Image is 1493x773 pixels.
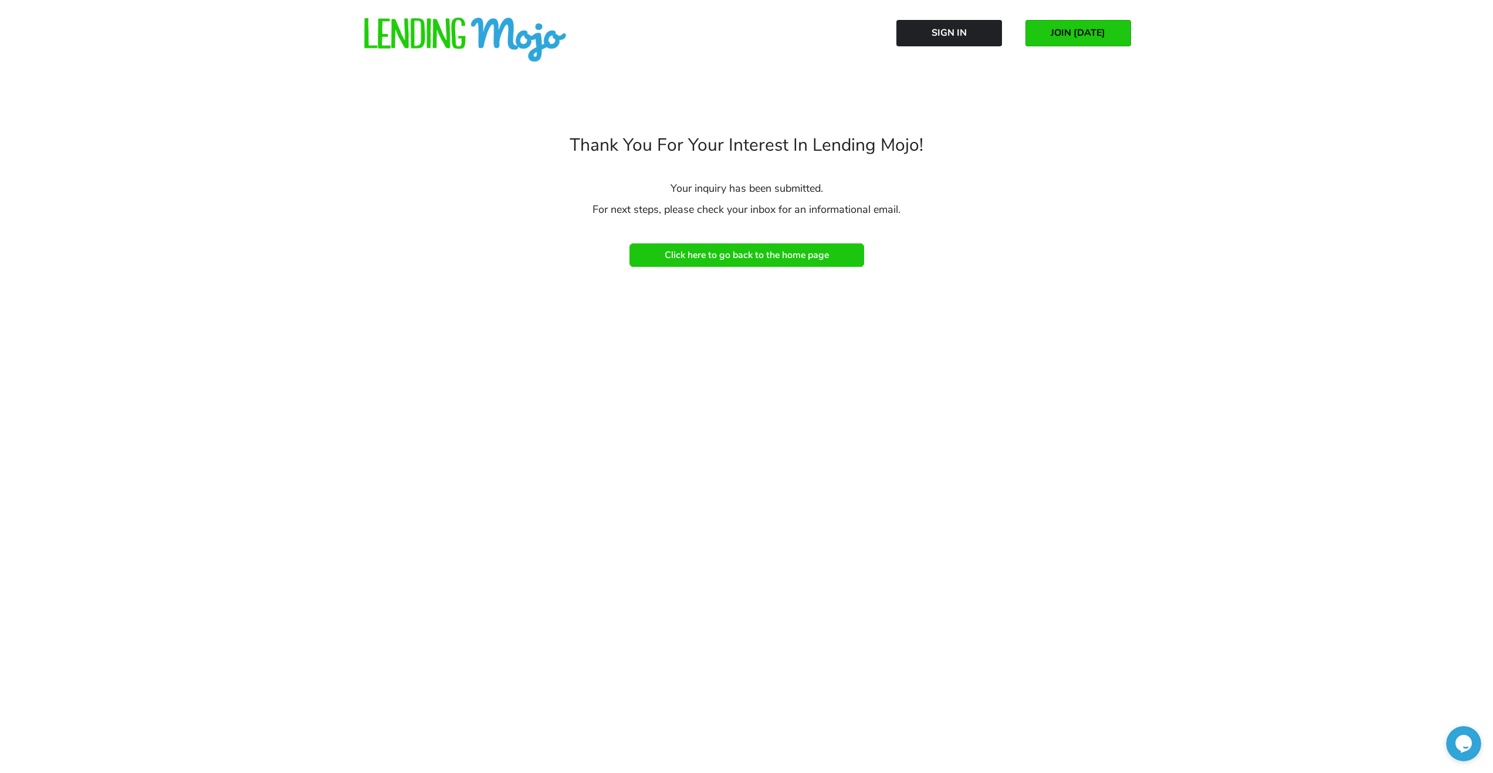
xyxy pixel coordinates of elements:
[1025,20,1131,46] a: JOIN [DATE]
[665,250,829,260] span: Click here to go back to the home page
[629,243,864,267] a: Click here to go back to the home page
[363,18,568,63] img: lm-horizontal-logo
[932,28,967,38] span: Sign In
[1446,726,1481,761] iframe: chat widget
[407,178,1087,220] h3: Your inquiry has been submitted. For next steps, please check your inbox for an informational email.
[896,20,1002,46] a: Sign In
[1051,28,1105,38] span: JOIN [DATE]
[407,137,1087,154] h4: Thank you for your interest in Lending Mojo!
